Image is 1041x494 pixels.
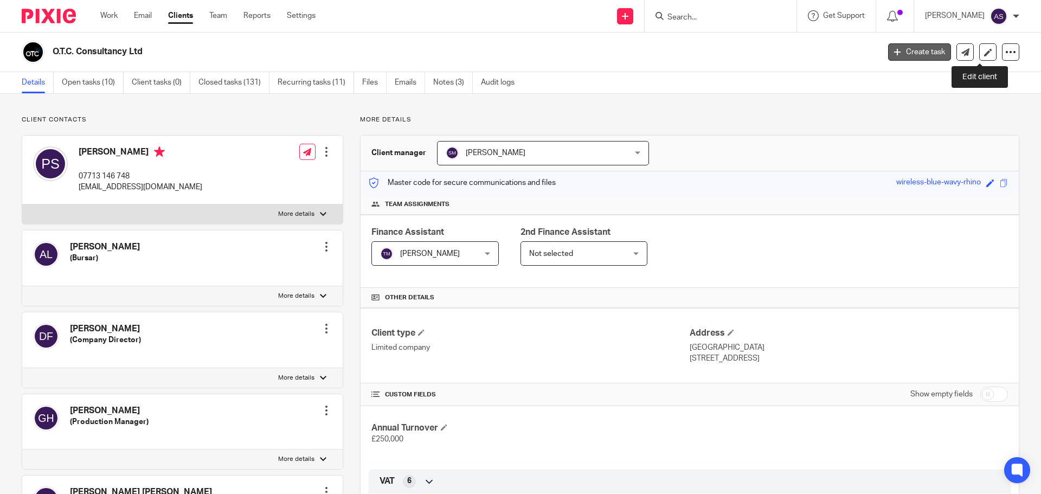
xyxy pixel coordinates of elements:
[134,10,152,21] a: Email
[100,10,118,21] a: Work
[70,253,140,264] h5: (Bursar)
[371,342,690,353] p: Limited company
[287,10,316,21] a: Settings
[278,292,314,300] p: More details
[371,228,444,236] span: Finance Assistant
[385,293,434,302] span: Other details
[278,374,314,382] p: More details
[690,328,1008,339] h4: Address
[407,476,412,486] span: 6
[243,10,271,21] a: Reports
[433,72,473,93] a: Notes (3)
[22,72,54,93] a: Details
[132,72,190,93] a: Client tasks (0)
[33,323,59,349] img: svg%3E
[520,228,611,236] span: 2nd Finance Assistant
[22,41,44,63] img: otc.png
[990,8,1007,25] img: svg%3E
[369,177,556,188] p: Master code for secure communications and files
[371,390,690,399] h4: CUSTOM FIELDS
[154,146,165,157] i: Primary
[925,10,985,21] p: [PERSON_NAME]
[70,335,141,345] h5: (Company Director)
[278,72,354,93] a: Recurring tasks (11)
[371,422,690,434] h4: Annual Turnover
[62,72,124,93] a: Open tasks (10)
[209,10,227,21] a: Team
[395,72,425,93] a: Emails
[53,46,708,57] h2: O.T.C. Consultancy Ltd
[70,241,140,253] h4: [PERSON_NAME]
[79,182,202,193] p: [EMAIL_ADDRESS][DOMAIN_NAME]
[198,72,269,93] a: Closed tasks (131)
[466,149,525,157] span: [PERSON_NAME]
[70,323,141,335] h4: [PERSON_NAME]
[70,405,149,416] h4: [PERSON_NAME]
[896,177,981,189] div: wireless-blue-wavy-rhino
[22,9,76,23] img: Pixie
[278,210,314,219] p: More details
[371,147,426,158] h3: Client manager
[22,116,343,124] p: Client contacts
[400,250,460,258] span: [PERSON_NAME]
[385,200,449,209] span: Team assignments
[910,389,973,400] label: Show empty fields
[278,455,314,464] p: More details
[70,416,149,427] h5: (Production Manager)
[168,10,193,21] a: Clients
[446,146,459,159] img: svg%3E
[33,241,59,267] img: svg%3E
[360,116,1019,124] p: More details
[79,146,202,160] h4: [PERSON_NAME]
[888,43,951,61] a: Create task
[79,171,202,182] p: 07713 146 748
[371,435,403,443] span: £250,000
[380,247,393,260] img: svg%3E
[371,328,690,339] h4: Client type
[529,250,573,258] span: Not selected
[690,353,1008,364] p: [STREET_ADDRESS]
[666,13,764,23] input: Search
[481,72,523,93] a: Audit logs
[690,342,1008,353] p: [GEOGRAPHIC_DATA]
[380,476,395,487] span: VAT
[362,72,387,93] a: Files
[33,146,68,181] img: svg%3E
[823,12,865,20] span: Get Support
[33,405,59,431] img: svg%3E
